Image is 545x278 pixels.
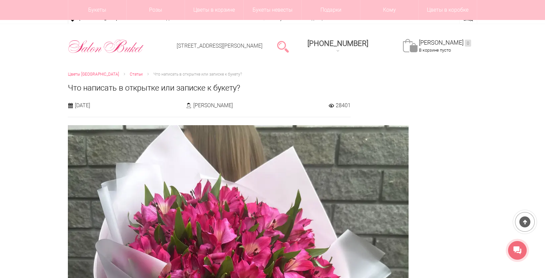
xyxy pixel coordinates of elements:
span: [PERSON_NAME] [193,102,233,109]
a: Цветы [GEOGRAPHIC_DATA] [68,71,119,78]
a: [STREET_ADDRESS][PERSON_NAME] [177,43,263,49]
span: Статьи [130,72,143,77]
span: Цветы [GEOGRAPHIC_DATA] [68,72,119,77]
span: 28401 [336,102,351,109]
span: Что написать в открытке или записке к букету? [153,72,242,77]
span: В корзине пусто [419,48,451,53]
img: Цветы Нижний Новгород [68,38,144,55]
span: [PHONE_NUMBER] [307,39,368,48]
a: [PERSON_NAME] [419,39,471,47]
ins: 0 [465,40,471,47]
h1: Что написать в открытке или записке к букету? [68,82,477,94]
span: [DATE] [75,102,90,109]
a: Статьи [130,71,143,78]
a: [PHONE_NUMBER] [303,37,372,56]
